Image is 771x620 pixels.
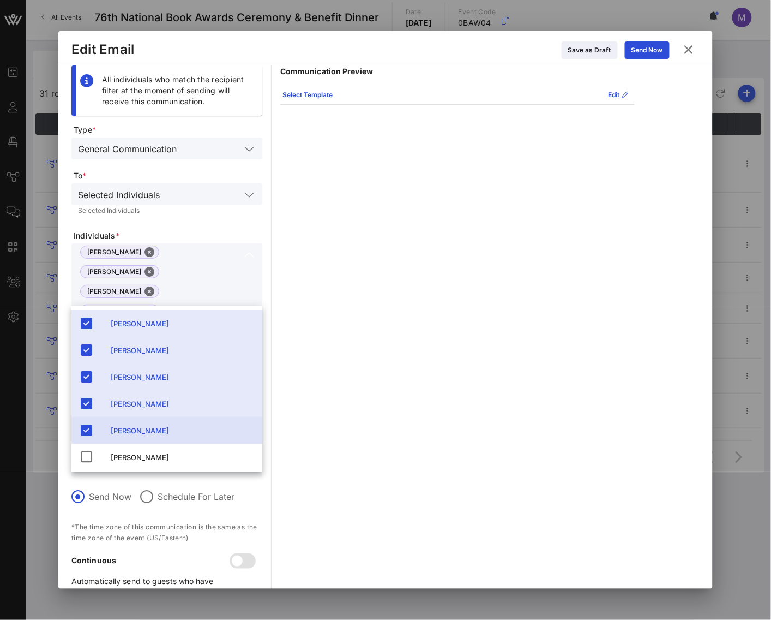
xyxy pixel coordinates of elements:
div: [PERSON_NAME] [111,319,254,328]
p: *The time zone of this communication is the same as the time zone of the event (US/Eastern) [71,522,262,544]
div: Edit Email [71,41,135,58]
p: Communication Preview [280,65,635,77]
p: Continuous [71,555,232,567]
div: [PERSON_NAME] [111,426,254,435]
span: [PERSON_NAME] [87,305,152,317]
span: [PERSON_NAME] [87,285,152,297]
button: Select Template [276,86,339,104]
div: Select Template [282,90,333,100]
div: [PERSON_NAME] [111,400,254,408]
div: All individuals who match the recipient filter at the moment of sending will receive this communi... [102,74,254,107]
label: Schedule For Later [158,491,234,502]
p: Automatically send to guests who have been added after the scheduled date [71,575,232,599]
button: Edit [601,86,635,104]
button: Close [144,247,154,257]
div: [PERSON_NAME] [111,346,254,355]
label: Send Now [89,491,131,502]
div: Selected Individuals [71,183,262,205]
div: Edit [608,90,628,100]
div: [PERSON_NAME] [111,453,254,462]
span: To [74,170,262,181]
span: Type [74,124,262,135]
div: Save as Draft [568,45,611,56]
div: Selected Individuals [78,190,160,200]
div: General Communication [71,138,262,159]
div: Send Now [631,45,663,56]
button: Close [144,267,154,277]
div: Selected Individuals [78,207,256,214]
div: General Communication [78,144,177,154]
button: Save as Draft [562,41,618,59]
span: [PERSON_NAME] [87,266,152,278]
button: Close [144,287,154,296]
span: [PERSON_NAME] [87,246,152,258]
span: Individuals [74,230,262,241]
div: [PERSON_NAME] [111,373,254,381]
button: Send Now [625,41,670,59]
